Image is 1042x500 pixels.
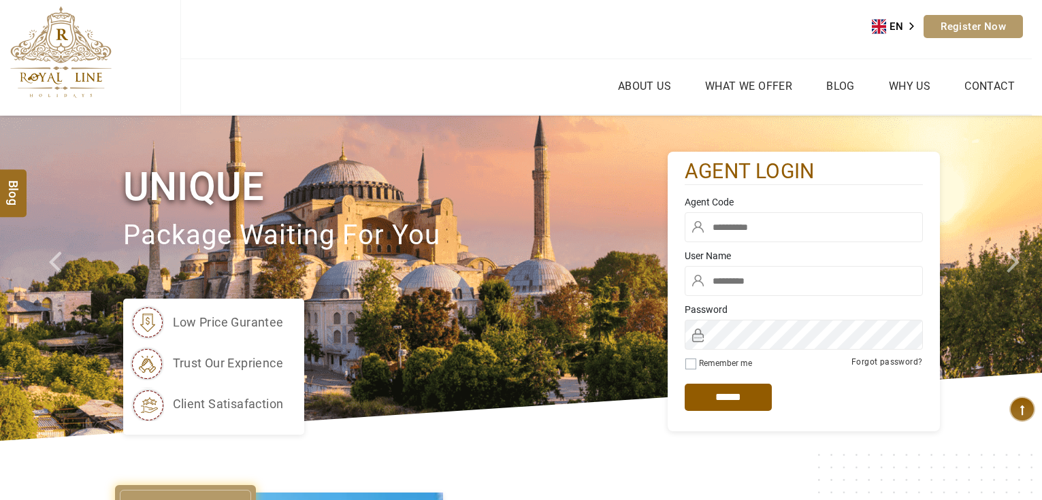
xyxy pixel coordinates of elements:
[823,76,858,96] a: Blog
[130,387,284,421] li: client satisafaction
[685,195,923,209] label: Agent Code
[685,303,923,316] label: Password
[851,357,922,367] a: Forgot password?
[130,346,284,380] li: trust our exprience
[961,76,1018,96] a: Contact
[31,116,84,441] a: Check next prev
[702,76,796,96] a: What we Offer
[872,16,924,37] div: Language
[685,159,923,185] h2: agent login
[123,161,668,212] h1: Unique
[685,249,923,263] label: User Name
[699,359,752,368] label: Remember me
[872,16,924,37] a: EN
[872,16,924,37] aside: Language selected: English
[924,15,1023,38] a: Register Now
[990,116,1042,441] a: Check next image
[123,213,668,259] p: package waiting for you
[10,6,112,98] img: The Royal Line Holidays
[885,76,934,96] a: Why Us
[130,305,284,339] li: low price gurantee
[5,180,22,191] span: Blog
[615,76,674,96] a: About Us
